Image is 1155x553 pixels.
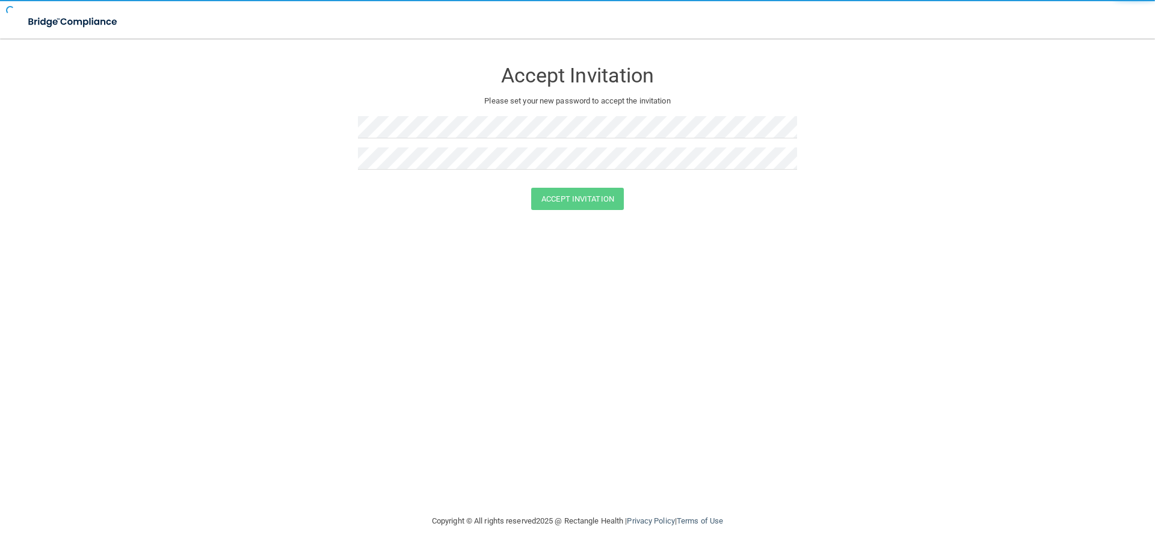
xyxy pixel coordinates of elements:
a: Privacy Policy [627,516,674,525]
div: Copyright © All rights reserved 2025 @ Rectangle Health | | [358,502,797,540]
a: Terms of Use [677,516,723,525]
button: Accept Invitation [531,188,624,210]
p: Please set your new password to accept the invitation [367,94,788,108]
h3: Accept Invitation [358,64,797,87]
img: bridge_compliance_login_screen.278c3ca4.svg [18,10,129,34]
